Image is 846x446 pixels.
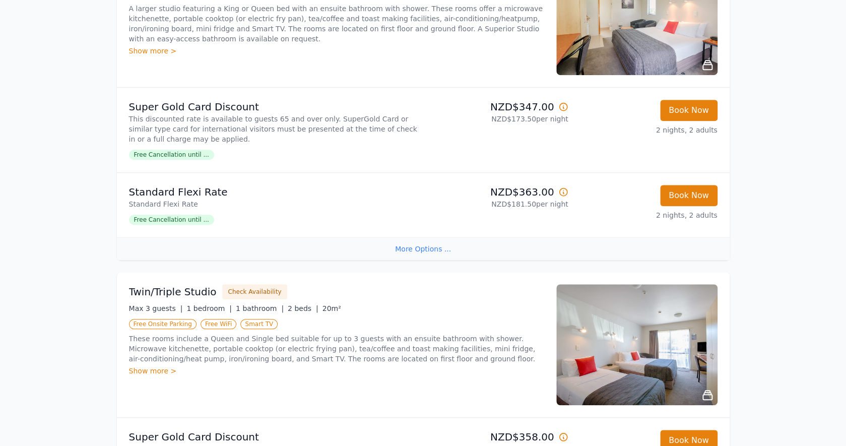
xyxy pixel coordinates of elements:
[427,430,568,444] p: NZD$358.00
[129,114,419,144] p: This discounted rate is available to guests 65 and over only. SuperGold Card or similar type card...
[576,210,718,220] p: 2 nights, 2 adults
[322,304,341,312] span: 20m²
[186,304,232,312] span: 1 bedroom |
[240,319,278,329] span: Smart TV
[236,304,284,312] span: 1 bathroom |
[660,185,718,206] button: Book Now
[129,215,214,225] span: Free Cancellation until ...
[427,100,568,114] p: NZD$347.00
[129,199,419,209] p: Standard Flexi Rate
[129,100,419,114] p: Super Gold Card Discount
[427,185,568,199] p: NZD$363.00
[129,4,544,44] p: A larger studio featuring a King or Queen bed with an ensuite bathroom with shower. These rooms o...
[129,150,214,160] span: Free Cancellation until ...
[129,185,419,199] p: Standard Flexi Rate
[129,366,544,376] div: Show more >
[201,319,237,329] span: Free WiFi
[129,334,544,364] p: These rooms include a Queen and Single bed suitable for up to 3 guests with an ensuite bathroom w...
[129,304,183,312] span: Max 3 guests |
[427,114,568,124] p: NZD$173.50 per night
[117,237,730,260] div: More Options ...
[129,319,197,329] span: Free Onsite Parking
[576,125,718,135] p: 2 nights, 2 adults
[222,284,287,299] button: Check Availability
[129,285,217,299] h3: Twin/Triple Studio
[129,430,419,444] p: Super Gold Card Discount
[129,46,544,56] div: Show more >
[288,304,318,312] span: 2 beds |
[427,199,568,209] p: NZD$181.50 per night
[660,100,718,121] button: Book Now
